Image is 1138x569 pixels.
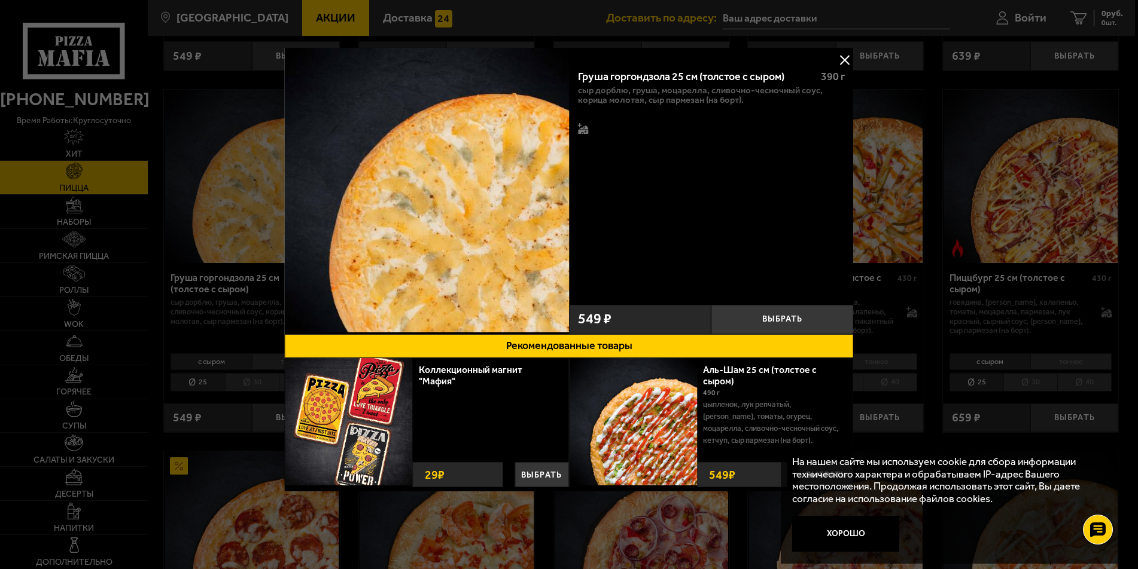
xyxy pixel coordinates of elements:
[285,48,570,334] a: Груша горгондзола 25 см (толстое с сыром)
[285,48,570,332] img: Груша горгондзола 25 см (толстое с сыром)
[422,463,448,487] strong: 29 ₽
[706,463,738,487] strong: 549 ₽
[703,364,817,387] a: Аль-Шам 25 см (толстое с сыром)
[792,455,1103,504] p: На нашем сайте мы используем cookie для сбора информации технического характера и обрабатываем IP...
[703,399,844,446] p: цыпленок, лук репчатый, [PERSON_NAME], томаты, огурец, моцарелла, сливочно-чесночный соус, кетчуп...
[578,71,811,83] div: Груша горгондзола 25 см (толстое с сыром)
[821,70,845,83] span: 390 г
[703,388,720,397] span: 490 г
[578,86,845,105] p: сыр дорблю, груша, моцарелла, сливочно-чесночный соус, корица молотая, сыр пармезан (на борт).
[285,334,854,359] button: Рекомендованные товары
[792,516,899,551] button: Хорошо
[578,312,611,326] span: 549 ₽
[419,364,522,387] a: Коллекционный магнит "Мафия"
[515,462,568,487] button: Выбрать
[711,305,854,334] button: Выбрать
